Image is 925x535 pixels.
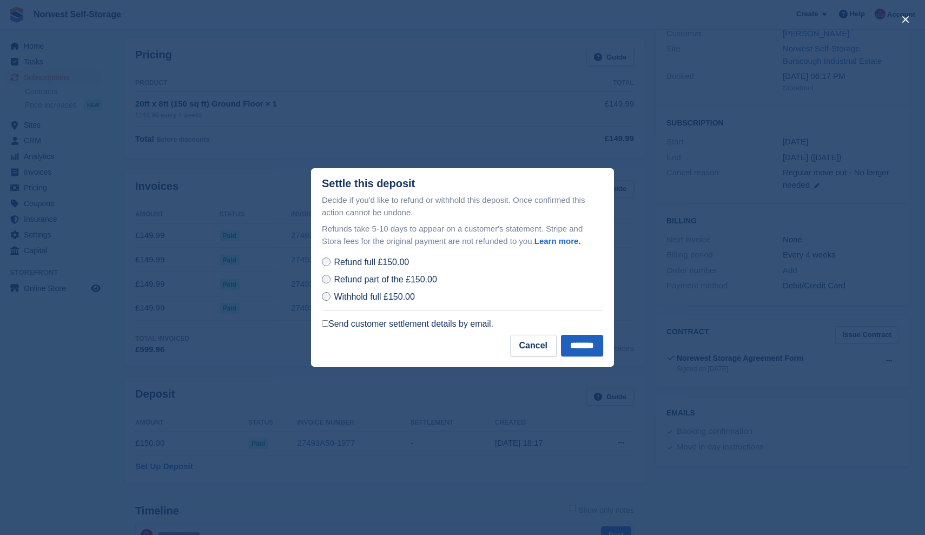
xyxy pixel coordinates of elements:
[322,320,328,327] input: Send customer settlement details by email.
[334,275,437,284] span: Refund part of the £150.00
[322,257,331,266] input: Refund full £150.00
[322,292,331,301] input: Withhold full £150.00
[334,292,414,301] span: Withhold full £150.00
[897,11,914,28] button: close
[322,194,603,219] p: Decide if you'd like to refund or withhold this deposit. Once confirmed this action cannot be und...
[322,177,415,190] div: Settle this deposit
[322,275,331,283] input: Refund part of the £150.00
[534,236,581,246] a: Learn more.
[334,257,409,267] span: Refund full £150.00
[322,223,603,247] p: Refunds take 5-10 days to appear on a customer's statement. Stripe and Stora fees for the origina...
[510,335,557,356] button: Cancel
[322,319,493,329] label: Send customer settlement details by email.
